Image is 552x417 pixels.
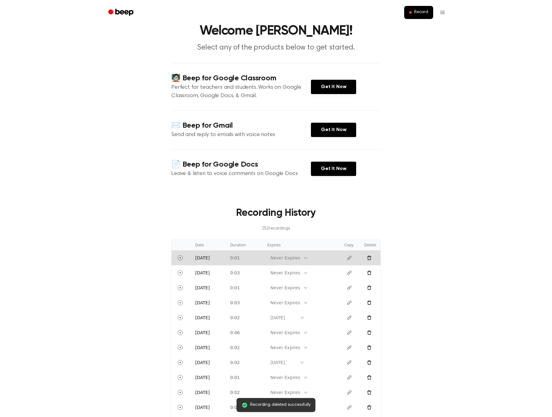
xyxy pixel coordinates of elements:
td: 0:03 [226,295,264,310]
button: Play [175,298,185,308]
button: Play [175,387,185,397]
div: Never Expires [270,374,300,381]
button: Copy link [344,343,354,353]
button: Copy link [344,402,354,412]
td: 0:01 [226,250,264,265]
div: Never Expires [270,255,300,261]
span: Record [414,10,428,15]
td: [DATE] [191,385,226,400]
button: Delete recording [364,313,374,323]
button: Copy link [344,283,354,293]
button: Record [404,6,433,19]
td: [DATE] [191,250,226,265]
button: Play [175,402,185,412]
div: Never Expires [270,300,300,306]
button: Delete recording [364,372,374,382]
button: Copy link [344,253,354,263]
td: [DATE] [191,355,226,370]
td: [DATE] [191,310,226,325]
button: Play [175,268,185,278]
button: Copy link [344,328,354,338]
p: Send and reply to emails with voice notes [171,131,311,139]
span: Recording deleted successfully [250,402,310,408]
a: Get It Now [311,123,356,137]
button: Copy link [344,268,354,278]
td: [DATE] [191,295,226,310]
td: 0:01 [226,280,264,295]
td: [DATE] [191,400,226,415]
h1: Welcome [PERSON_NAME]! [116,25,436,38]
button: Copy link [344,313,354,323]
a: Beep [104,7,139,19]
td: 0:02 [226,310,264,325]
p: Leave & listen to voice comments on Google Docs [171,170,311,178]
p: 252 recording s [181,225,371,232]
button: Copy link [344,387,354,397]
th: Expires [264,240,341,250]
td: 0:02 [226,400,264,415]
button: Delete recording [364,298,374,308]
button: Copy link [344,372,354,382]
button: Menu [437,7,448,18]
button: Delete recording [364,387,374,397]
p: Perfect for teachers and students. Works on Google Classroom, Google Docs, & Gmail. [171,83,311,100]
td: [DATE] [191,265,226,280]
button: Delete recording [364,328,374,338]
div: Never Expires [270,389,300,396]
td: 0:02 [226,355,264,370]
th: Copy [341,240,361,250]
h3: Recording History [181,206,371,220]
div: [DATE] [270,359,297,366]
a: Get It Now [311,162,356,176]
button: Play [175,313,185,323]
td: 0:02 [226,385,264,400]
button: Copy link [344,298,354,308]
button: Play [175,343,185,353]
td: [DATE] [191,370,226,385]
div: Never Expires [270,285,300,291]
button: Delete recording [364,253,374,263]
div: Never Expires [270,344,300,351]
td: 0:02 [226,340,264,355]
button: Delete recording [364,343,374,353]
button: Delete recording [364,402,374,412]
div: Never Expires [270,270,300,276]
button: Play [175,372,185,382]
div: [DATE] [270,315,297,321]
h4: 🧑🏻‍🏫 Beep for Google Classroom [171,73,311,83]
td: 0:06 [226,325,264,340]
h4: ✉️ Beep for Gmail [171,121,311,131]
div: Never Expires [270,329,300,336]
th: Duration [226,240,264,250]
button: Play [175,253,185,263]
button: Play [175,358,185,367]
button: Delete recording [364,358,374,367]
h4: 📄 Beep for Google Docs [171,159,311,170]
th: Delete [361,240,380,250]
td: 0:01 [226,370,264,385]
p: Select any of the products below to get started. [156,43,396,53]
td: [DATE] [191,280,226,295]
td: 0:03 [226,265,264,280]
button: Delete recording [364,283,374,293]
button: Play [175,328,185,338]
button: Play [175,283,185,293]
button: Copy link [344,358,354,367]
button: Delete recording [364,268,374,278]
a: Get It Now [311,80,356,94]
th: Date [191,240,226,250]
td: [DATE] [191,340,226,355]
td: [DATE] [191,325,226,340]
